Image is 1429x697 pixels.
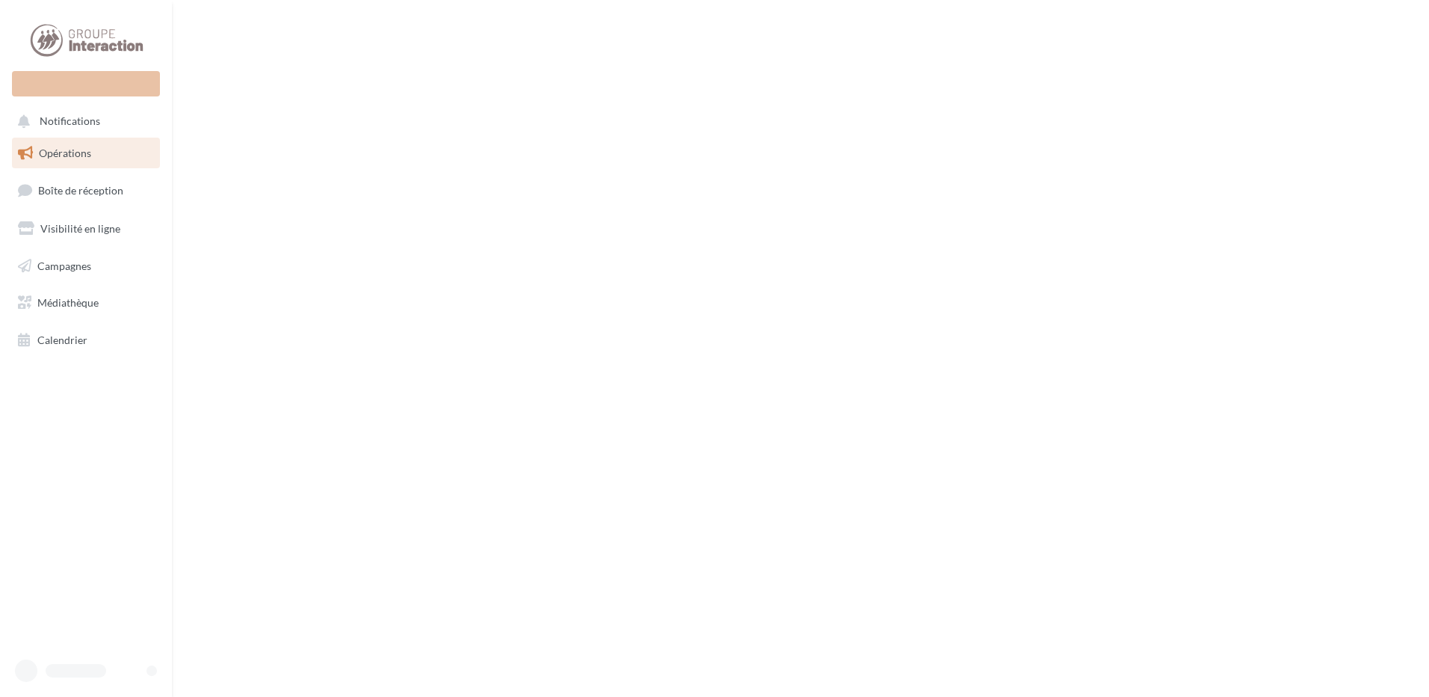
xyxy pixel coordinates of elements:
[9,174,163,206] a: Boîte de réception
[37,259,91,271] span: Campagnes
[37,296,99,309] span: Médiathèque
[9,251,163,282] a: Campagnes
[40,222,120,235] span: Visibilité en ligne
[9,138,163,169] a: Opérations
[9,213,163,245] a: Visibilité en ligne
[39,147,91,159] span: Opérations
[9,325,163,356] a: Calendrier
[37,334,87,346] span: Calendrier
[12,71,160,96] div: Nouvelle campagne
[9,287,163,319] a: Médiathèque
[40,115,100,128] span: Notifications
[38,184,123,197] span: Boîte de réception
